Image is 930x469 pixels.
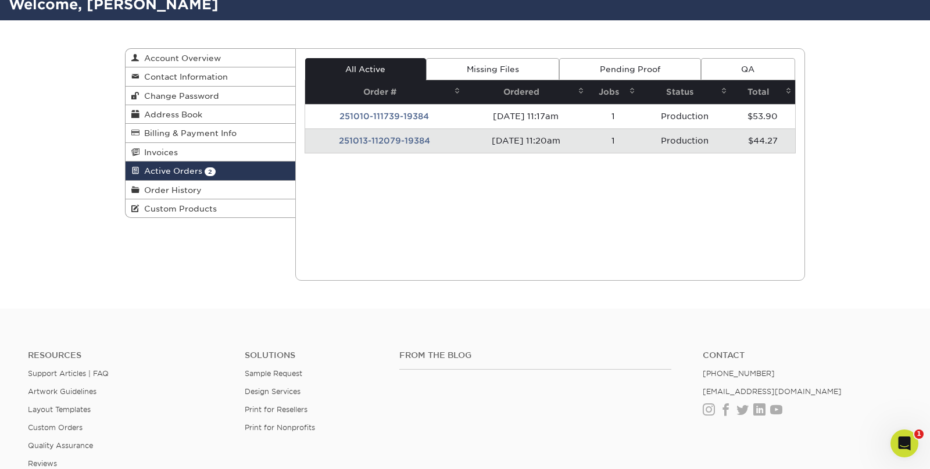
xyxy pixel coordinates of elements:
[139,148,178,157] span: Invoices
[28,369,109,378] a: Support Articles | FAQ
[139,110,202,119] span: Address Book
[28,387,96,396] a: Artwork Guidelines
[245,423,315,432] a: Print for Nonprofits
[139,72,228,81] span: Contact Information
[731,104,795,128] td: $53.90
[28,405,91,414] a: Layout Templates
[464,80,588,104] th: Ordered
[731,80,795,104] th: Total
[139,91,219,101] span: Change Password
[559,58,700,80] a: Pending Proof
[426,58,559,80] a: Missing Files
[28,423,83,432] a: Custom Orders
[245,369,302,378] a: Sample Request
[126,162,295,180] a: Active Orders 2
[126,199,295,217] a: Custom Products
[139,185,202,195] span: Order History
[305,104,464,128] td: 251010-111739-19384
[305,80,464,104] th: Order #
[703,350,902,360] a: Contact
[399,350,671,360] h4: From the Blog
[28,350,227,360] h4: Resources
[245,350,382,360] h4: Solutions
[588,104,639,128] td: 1
[126,143,295,162] a: Invoices
[588,128,639,153] td: 1
[703,369,775,378] a: [PHONE_NUMBER]
[126,67,295,86] a: Contact Information
[731,128,795,153] td: $44.27
[205,167,216,176] span: 2
[139,53,221,63] span: Account Overview
[639,80,731,104] th: Status
[139,128,237,138] span: Billing & Payment Info
[701,58,795,80] a: QA
[126,49,295,67] a: Account Overview
[703,387,842,396] a: [EMAIL_ADDRESS][DOMAIN_NAME]
[305,58,426,80] a: All Active
[890,429,918,457] iframe: Intercom live chat
[245,387,301,396] a: Design Services
[914,429,924,439] span: 1
[126,124,295,142] a: Billing & Payment Info
[126,181,295,199] a: Order History
[639,128,731,153] td: Production
[639,104,731,128] td: Production
[464,128,588,153] td: [DATE] 11:20am
[126,87,295,105] a: Change Password
[305,128,464,153] td: 251013-112079-19384
[464,104,588,128] td: [DATE] 11:17am
[139,204,217,213] span: Custom Products
[588,80,639,104] th: Jobs
[139,166,202,176] span: Active Orders
[126,105,295,124] a: Address Book
[245,405,307,414] a: Print for Resellers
